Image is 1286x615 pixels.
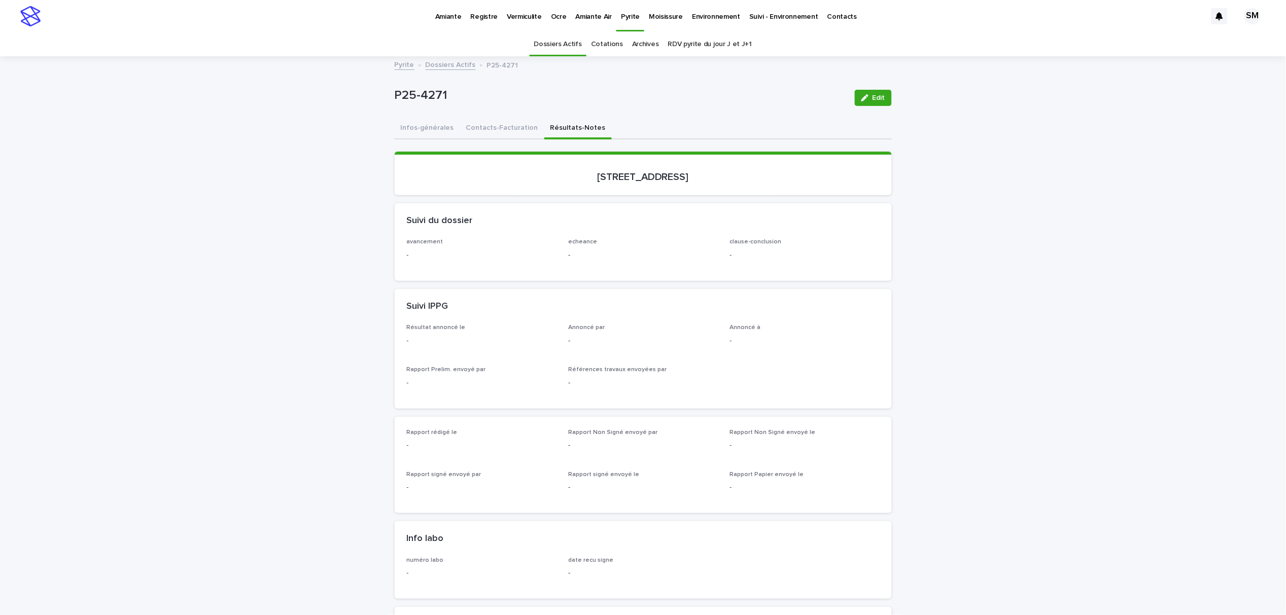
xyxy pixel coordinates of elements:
button: Résultats-Notes [544,118,612,139]
a: Cotations [591,32,623,56]
button: Contacts-Facturation [460,118,544,139]
p: - [568,336,718,346]
span: numéro labo [407,557,444,563]
p: - [730,440,880,451]
a: Dossiers Actifs [534,32,582,56]
p: [STREET_ADDRESS] [407,171,880,183]
h2: Suivi du dossier [407,215,473,227]
span: Annoncé à [730,324,761,331]
span: date recu signe [568,557,613,563]
p: - [407,568,557,578]
p: - [730,336,880,346]
p: - [407,378,557,388]
img: stacker-logo-s-only.png [20,6,41,26]
p: - [568,378,718,388]
a: Pyrite [395,58,414,70]
p: - [407,440,557,451]
span: Annoncé par [568,324,605,331]
span: Rapport Non Signé envoyé par [568,429,657,436]
span: Rapport rédigé le [407,429,458,436]
p: P25-4271 [395,88,847,103]
p: - [730,482,880,493]
div: SM [1244,8,1261,24]
button: Edit [855,90,892,106]
span: Références travaux envoyées par [568,367,667,373]
a: Archives [632,32,659,56]
span: Rapport Papier envoyé le [730,472,804,478]
a: RDV pyrite du jour J et J+1 [668,32,752,56]
span: avancement [407,239,443,245]
p: - [407,250,557,261]
p: - [568,482,718,493]
p: - [407,482,557,493]
span: echeance [568,239,597,245]
span: Rapport Non Signé envoyé le [730,429,816,436]
span: Résultat annoncé le [407,324,466,331]
p: P25-4271 [487,59,518,70]
span: clause-conclusion [730,239,782,245]
span: Rapport signé envoyé par [407,472,481,478]
p: - [407,336,557,346]
span: Rapport Prelim. envoyé par [407,367,486,373]
p: - [730,250,880,261]
h2: Suivi IPPG [407,301,448,312]
p: - [568,250,718,261]
a: Dossiers Actifs [426,58,476,70]
p: - [568,440,718,451]
p: - [568,568,718,578]
span: Rapport signé envoyé le [568,472,639,478]
span: Edit [873,94,885,101]
h2: Info labo [407,533,444,545]
button: Infos-générales [395,118,460,139]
